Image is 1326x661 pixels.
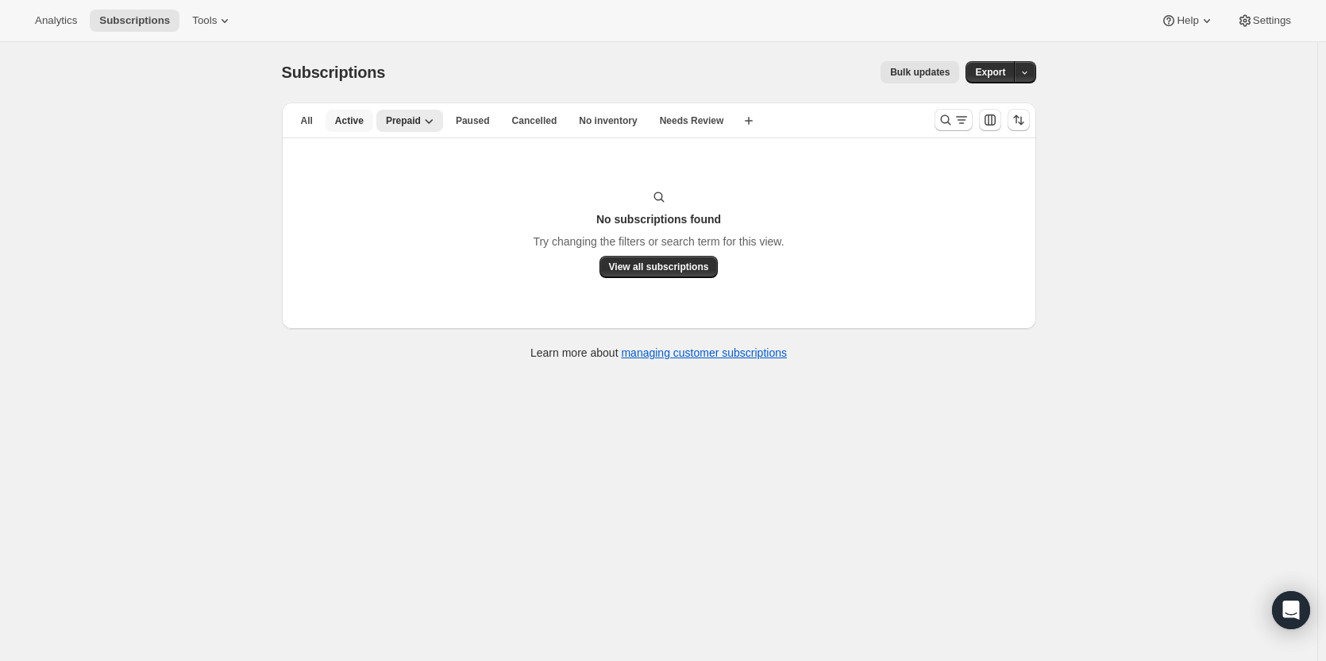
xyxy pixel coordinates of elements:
button: Bulk updates [881,61,959,83]
a: managing customer subscriptions [621,346,787,359]
span: Prepaid [386,114,421,127]
button: Help [1151,10,1224,32]
span: No inventory [579,114,637,127]
span: Subscriptions [282,64,386,81]
span: Export [975,66,1005,79]
span: Settings [1253,14,1291,27]
span: Help [1177,14,1198,27]
button: Export [966,61,1015,83]
span: All [301,114,313,127]
button: View all subscriptions [599,256,719,278]
span: Analytics [35,14,77,27]
div: Open Intercom Messenger [1272,591,1310,629]
h3: No subscriptions found [596,211,721,227]
button: Subscriptions [90,10,179,32]
p: Try changing the filters or search term for this view. [533,234,784,249]
span: Subscriptions [99,14,170,27]
button: Customize table column order and visibility [979,109,1001,131]
span: Needs Review [660,114,724,127]
span: Bulk updates [890,66,950,79]
span: Paused [456,114,490,127]
button: Search and filter results [935,109,973,131]
span: View all subscriptions [609,261,709,273]
button: Create new view [736,110,761,132]
button: Analytics [25,10,87,32]
span: Cancelled [512,114,557,127]
button: Settings [1228,10,1301,32]
span: Tools [192,14,217,27]
span: Active [335,114,364,127]
button: Sort the results [1008,109,1030,131]
p: Learn more about [530,345,787,361]
button: Tools [183,10,242,32]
